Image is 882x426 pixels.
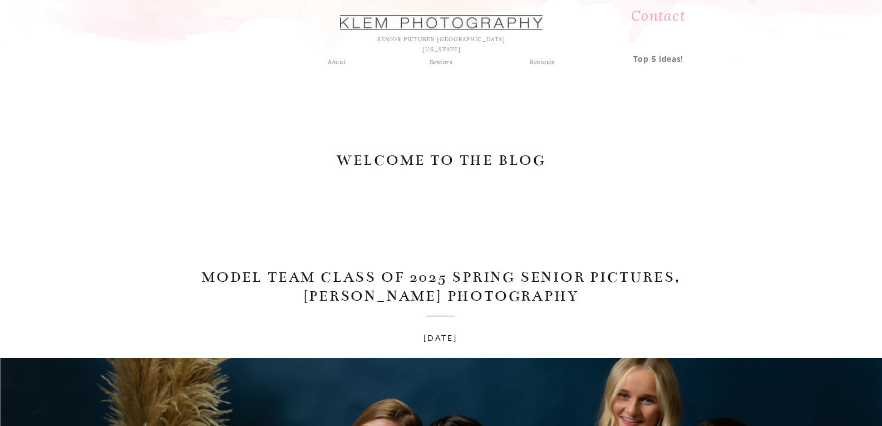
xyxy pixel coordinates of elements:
[516,57,569,67] a: Reviews
[616,3,701,30] a: Contact
[358,331,524,349] h3: [DATE]
[421,57,461,67] a: Seniors
[323,57,352,67] a: About
[622,52,696,62] a: Top 5 ideas!
[336,151,547,173] a: WELCOME TO THE BLOG
[369,35,514,45] h1: SENIOR PICTURES [GEOGRAPHIC_DATA] [US_STATE]
[191,268,692,305] h1: Model Team Class of 2025 Spring Senior Pictures, [PERSON_NAME] Photography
